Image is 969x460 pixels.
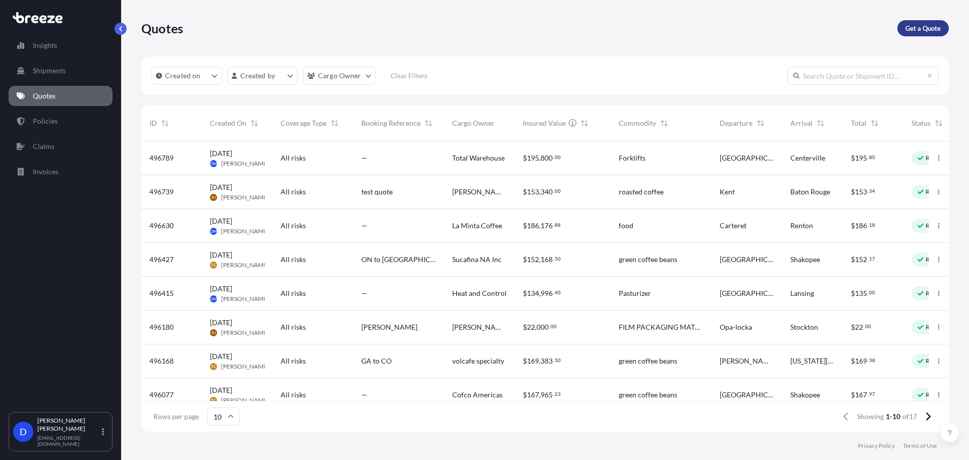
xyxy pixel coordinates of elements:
[869,257,875,261] span: 17
[37,435,100,447] p: [EMAIL_ADDRESS][DOMAIN_NAME]
[221,261,269,269] span: [PERSON_NAME]
[159,117,171,129] button: Sort
[149,153,174,163] span: 496789
[210,284,232,294] span: [DATE]
[911,118,931,128] span: Status
[539,188,541,195] span: ,
[553,257,554,261] span: .
[926,323,943,331] p: Ready
[619,153,645,163] span: Forklifts
[149,322,174,332] span: 496180
[851,324,855,331] span: $
[855,256,867,263] span: 152
[281,254,306,265] span: All risks
[541,188,553,195] span: 340
[720,390,774,400] span: [GEOGRAPHIC_DATA]
[221,295,269,303] span: [PERSON_NAME]
[790,153,825,163] span: Centerville
[855,222,867,229] span: 186
[619,187,664,197] span: roasted coffee
[210,250,232,260] span: [DATE]
[551,325,557,328] span: 00
[868,223,869,227] span: .
[361,153,367,163] span: —
[869,392,875,396] span: 97
[281,390,306,400] span: All risks
[926,154,943,162] p: Ready
[210,385,232,395] span: [DATE]
[720,356,774,366] span: [PERSON_NAME]
[281,118,327,128] span: Coverage Type
[153,412,199,422] span: Rows per page
[858,442,895,450] a: Privacy Policy
[20,427,27,437] span: D
[926,357,943,365] p: Ready
[33,141,55,151] p: Claims
[37,417,100,433] p: [PERSON_NAME] [PERSON_NAME]
[361,356,392,366] span: GA to CO
[539,391,541,398] span: ,
[903,442,937,450] a: Terms of Use
[361,288,367,298] span: —
[221,329,269,337] span: [PERSON_NAME]
[926,255,943,264] p: Ready
[619,322,704,332] span: FILM PACKAGING MATERIAL
[361,221,367,231] span: —
[658,117,670,129] button: Sort
[141,20,183,36] p: Quotes
[869,156,875,159] span: 80
[9,61,113,81] a: Shipments
[452,390,503,400] span: Cofco Americas
[933,117,945,129] button: Sort
[790,288,814,298] span: Lansing
[33,40,57,50] p: Insights
[149,356,174,366] span: 496168
[851,290,855,297] span: $
[619,118,656,128] span: Commodity
[391,71,427,81] p: Clear Filters
[555,223,561,227] span: 88
[553,392,554,396] span: .
[210,226,217,236] span: DM
[381,68,438,84] button: Clear Filters
[619,390,677,400] span: green coffee beans
[790,390,820,400] span: Shakopee
[452,187,507,197] span: [PERSON_NAME]'s Garage Coffee / Pod Pak
[281,322,306,332] span: All risks
[527,324,535,331] span: 22
[541,290,553,297] span: 996
[33,116,58,126] p: Policies
[926,289,943,297] p: Ready
[452,322,507,332] span: [PERSON_NAME] PACKAGING
[539,155,541,162] span: ,
[361,187,393,197] span: test quote
[211,395,216,405] span: TC
[855,188,867,195] span: 153
[555,189,561,193] span: 00
[452,221,502,231] span: La Minta Coffee
[541,391,553,398] span: 965
[851,256,855,263] span: $
[221,227,269,235] span: [PERSON_NAME]
[248,117,260,129] button: Sort
[452,254,502,265] span: Sucafina NA Inc
[855,155,867,162] span: 195
[869,223,875,227] span: 18
[869,189,875,193] span: 34
[851,222,855,229] span: $
[303,67,376,85] button: cargoOwner Filter options
[790,254,820,265] span: Shakopee
[851,118,867,128] span: Total
[553,359,554,362] span: .
[33,91,56,101] p: Quotes
[926,188,943,196] p: Ready
[523,391,527,398] span: $
[221,363,269,371] span: [PERSON_NAME]
[869,291,875,294] span: 00
[523,357,527,365] span: $
[240,71,276,81] p: Created by
[227,67,298,85] button: createdBy Filter options
[553,291,554,294] span: .
[790,356,835,366] span: [US_STATE][GEOGRAPHIC_DATA]
[221,396,269,404] span: [PERSON_NAME]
